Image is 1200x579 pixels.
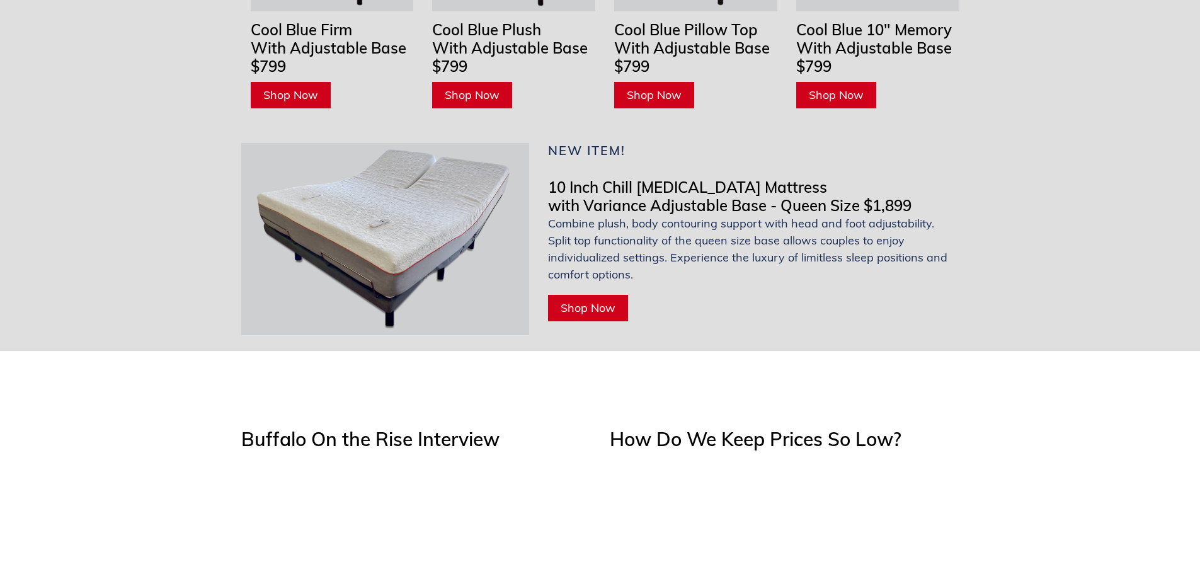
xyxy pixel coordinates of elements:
[548,178,827,197] span: 10 Inch Chill [MEDICAL_DATA] Mattress
[809,88,864,102] span: Shop Now
[241,143,530,335] img: Split Queen Mattress and Adjustable Base $1,899. King Size $2,299
[432,38,588,76] span: With Adjustable Base $799
[263,88,318,102] span: Shop Now
[796,82,876,108] a: Shop Now
[796,38,952,76] span: With Adjustable Base $799
[445,88,500,102] span: Shop Now
[432,82,512,108] a: Shop Now
[614,20,758,39] span: Cool Blue Pillow Top
[251,20,352,39] span: Cool Blue Firm
[251,82,331,108] a: Shop Now
[796,20,952,39] span: Cool Blue 10" Memory
[610,427,901,451] span: How Do We Keep Prices So Low?
[614,38,770,76] span: With Adjustable Base $799
[251,38,406,76] span: With Adjustable Base $799
[432,20,541,39] span: Cool Blue Plush
[614,82,694,108] a: Shop Now
[561,301,615,315] span: Shop Now
[548,142,626,158] span: New Item!
[548,196,911,215] span: with Variance Adjustable Base - Queen Size $1,899
[241,427,500,451] span: Buffalo On the Rise Interview
[627,88,682,102] span: Shop Now
[548,295,628,321] a: Shop Now
[548,215,959,283] span: Combine plush, body contouring support with head and foot adjustability. Split top functionality ...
